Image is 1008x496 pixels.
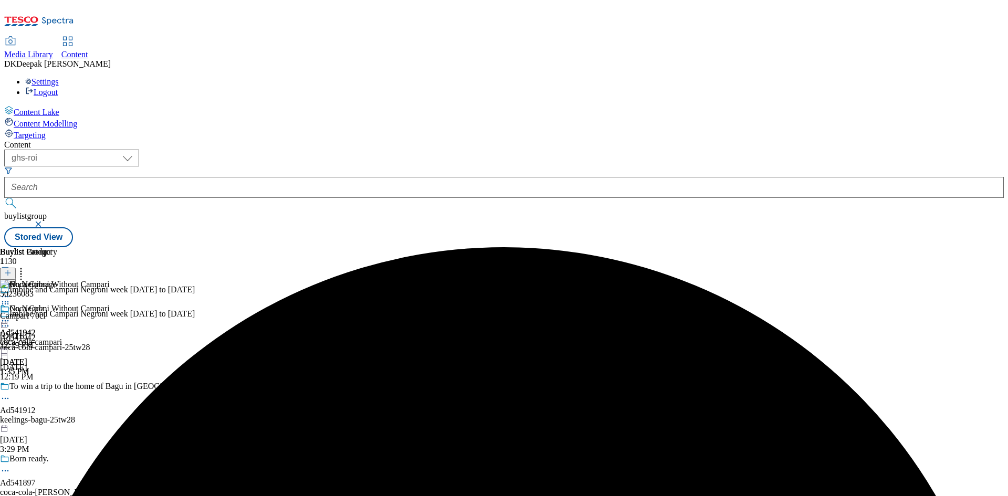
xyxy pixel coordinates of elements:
div: Born ready. [9,454,49,463]
div: Content [4,140,1004,150]
div: No Negroni Without Campari [9,304,110,313]
span: Deepak [PERSON_NAME] [16,59,111,68]
div: To win a trip to the home of Bagu in [GEOGRAPHIC_DATA] [9,382,219,391]
a: Content Modelling [4,117,1004,129]
div: No Negroni Without Campari [9,280,110,289]
span: Content [61,50,88,59]
a: Media Library [4,37,53,59]
input: Search [4,177,1004,198]
span: buylistgroup [4,212,47,220]
a: Content Lake [4,105,1004,117]
span: Media Library [4,50,53,59]
a: Settings [25,77,59,86]
span: Content Modelling [14,119,77,128]
a: Content [61,37,88,59]
span: DK [4,59,16,68]
a: Targeting [4,129,1004,140]
a: Logout [25,88,58,97]
span: Content Lake [14,108,59,117]
svg: Search Filters [4,166,13,175]
span: Targeting [14,131,46,140]
button: Stored View [4,227,73,247]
